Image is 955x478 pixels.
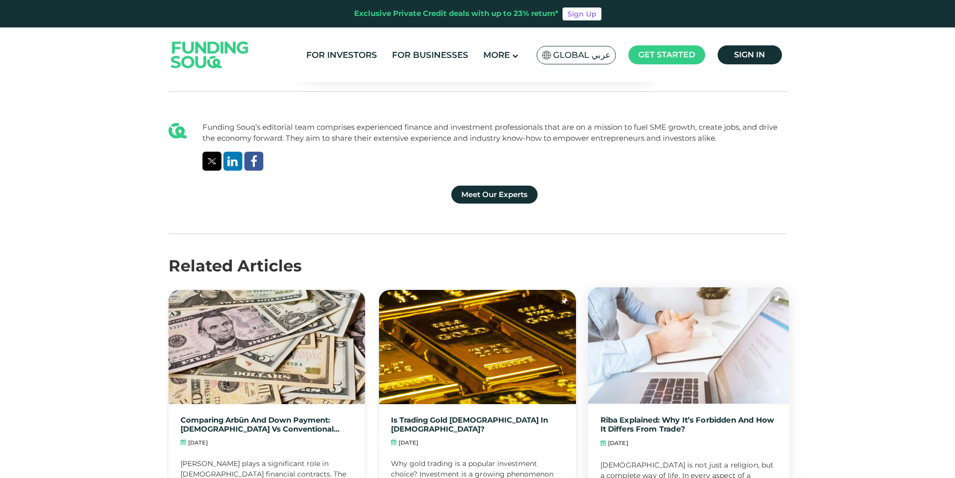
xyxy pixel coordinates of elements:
[600,416,776,434] a: Riba Explained: Why It’s Forbidden and How It Differs from Trade?
[169,256,302,275] span: Related Articles
[379,290,576,404] img: blogImage
[207,158,216,164] img: twitter
[563,7,601,20] a: Sign Up
[389,47,471,63] a: For Businesses
[391,416,564,434] a: Is Trading Gold [DEMOGRAPHIC_DATA] in [DEMOGRAPHIC_DATA]?
[542,51,551,59] img: SA Flag
[304,47,380,63] a: For Investors
[588,287,789,403] img: blogImage
[202,122,787,144] div: Funding Souq’s editorial team comprises experienced finance and investment professionals that are...
[608,439,628,447] span: [DATE]
[169,122,187,140] img: Blog Author
[169,290,366,404] img: blogImage
[181,416,354,434] a: Comparing Arbūn and Down Payment: [DEMOGRAPHIC_DATA] vs Conventional Practices
[553,49,610,61] span: Global عربي
[398,439,418,447] span: [DATE]
[638,50,695,59] span: Get started
[354,8,559,19] div: Exclusive Private Credit deals with up to 23% return*
[734,50,765,59] span: Sign in
[451,186,538,204] a: Meet Our Experts
[483,50,510,60] span: More
[188,439,208,447] span: [DATE]
[161,30,259,80] img: Logo
[718,45,782,64] a: Sign in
